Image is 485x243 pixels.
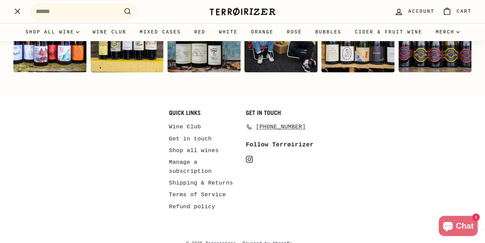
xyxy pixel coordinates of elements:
inbox-online-store-chat: Shopify online store chat [437,216,480,238]
a: Shipping & Returns [169,177,233,189]
a: Account [390,2,439,21]
a: Terms of Service [169,189,226,201]
h2: Get in touch [246,110,316,116]
a: Cider & Fruit Wine [348,23,429,41]
a: Shop all wines [169,145,219,156]
a: Rosé [280,23,309,41]
a: Refund policy [169,201,215,213]
a: Mixed Cases [133,23,188,41]
a: Bubbles [309,23,348,41]
a: Wine Club [86,23,133,41]
a: Get in touch [169,133,212,145]
a: Red [188,23,212,41]
a: Cart [439,2,476,21]
a: Orange [245,23,280,41]
span: [PHONE_NUMBER] [256,122,306,131]
span: Account [408,8,434,15]
summary: Shop all wine [19,23,86,41]
a: [PHONE_NUMBER] [246,121,306,133]
h2: Quick links [169,110,239,116]
span: Cart [457,8,472,15]
a: Wine Club [169,121,201,133]
a: White [212,23,245,41]
path: . [15,9,20,14]
summary: Merch [429,23,466,41]
a: Manage a subscription [169,156,239,177]
div: Follow Terrøirizer [246,140,316,150]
